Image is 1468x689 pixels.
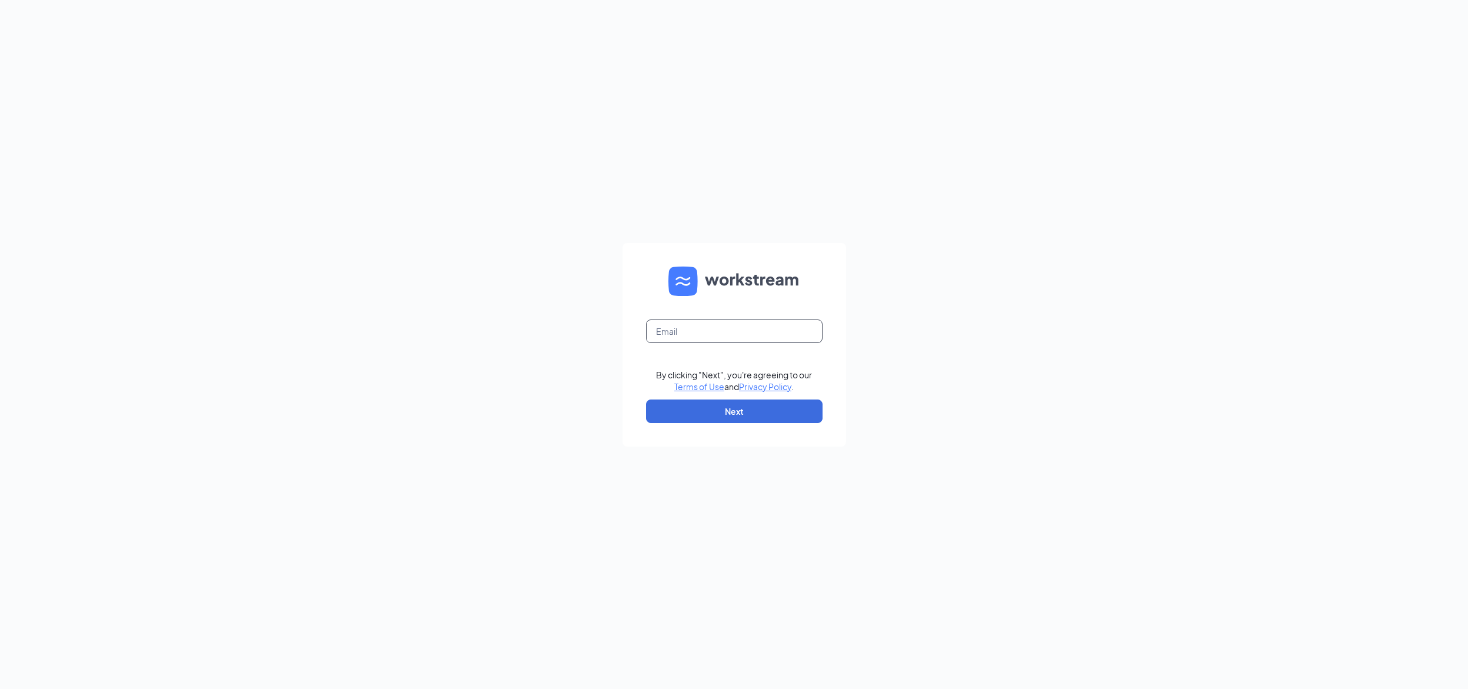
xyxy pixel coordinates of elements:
a: Terms of Use [674,381,724,392]
a: Privacy Policy [739,381,791,392]
input: Email [646,319,823,343]
div: By clicking "Next", you're agreeing to our and . [656,369,812,392]
button: Next [646,400,823,423]
img: WS logo and Workstream text [668,267,800,296]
